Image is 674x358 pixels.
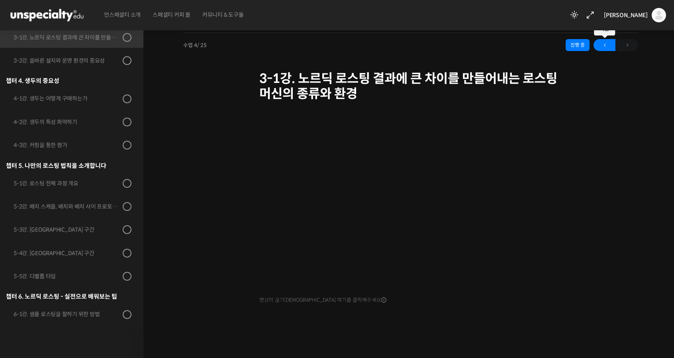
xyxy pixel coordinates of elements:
[73,265,82,271] span: 대화
[259,297,386,303] span: 영상이 끊기[DEMOGRAPHIC_DATA] 여기를 클릭해주세요
[14,202,120,211] div: 5-2강. 배치 스케쥴, 배치와 배치 사이 프로토콜 & 투입 온도
[14,94,120,103] div: 4-1강. 생두는 어떻게 구매하는가
[566,39,590,51] div: 진행 중
[14,333,120,342] div: 6-2강. 실전 로스팅: 코스타리카 볼칸 아줄 카투라 내추럴
[14,56,120,65] div: 3-2강. 올바른 설치와 운영 환경의 중요성
[14,118,120,126] div: 4-2강. 생두의 특성 파악하기
[25,265,30,271] span: 홈
[594,39,615,51] a: ←이전
[14,225,120,234] div: 5-3강. [GEOGRAPHIC_DATA] 구간
[6,75,131,86] div: 챕터 4. 생두의 중요성
[53,253,103,273] a: 대화
[14,310,120,319] div: 6-1강. 샘플 로스팅을 잘하기 위한 방법
[6,160,131,171] div: 챕터 5. 나만의 로스팅 법칙을 소개합니다
[14,249,120,258] div: 5-4강. [GEOGRAPHIC_DATA] 구간
[6,291,131,302] div: 챕터 6. 노르딕 로스팅 - 실전으로 배워보는 팁
[14,179,120,188] div: 5-1강. 로스팅 전체 과정 개요
[2,253,53,273] a: 홈
[183,43,207,48] span: 수업 4
[103,253,153,273] a: 설정
[259,71,562,102] h1: 3-1강. 노르딕 로스팅 결과에 큰 차이를 만들어내는 로스팅 머신의 종류와 환경
[604,12,648,19] span: [PERSON_NAME]
[594,40,615,51] span: ←
[14,272,120,281] div: 5-5강. 디벨롭 타임
[123,265,133,271] span: 설정
[14,33,120,42] div: 3-1강. 노르딕 로스팅 결과에 큰 차이를 만들어내는 로스팅 머신의 종류와 환경
[197,42,207,49] span: / 25
[14,141,120,149] div: 4-3강. 커핑을 통한 평가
